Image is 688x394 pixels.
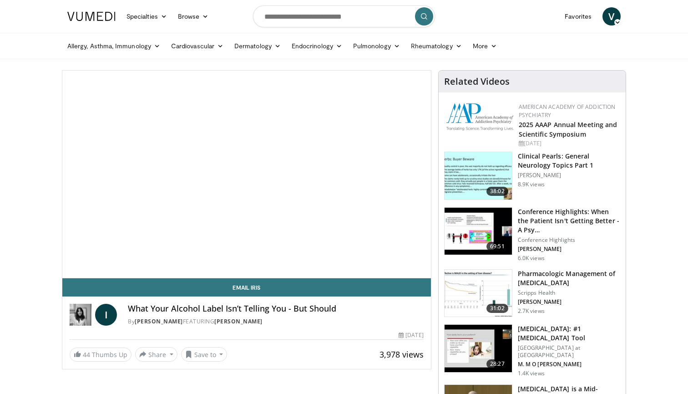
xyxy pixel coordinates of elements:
[444,324,620,377] a: 28:27 [MEDICAL_DATA]: #1 [MEDICAL_DATA] Tool [GEOGRAPHIC_DATA] at [GEOGRAPHIC_DATA] M. M O [PERSO...
[446,103,514,131] img: f7c290de-70ae-47e0-9ae1-04035161c232.png.150x105_q85_autocrop_double_scale_upscale_version-0.2.png
[67,12,116,21] img: VuMedi Logo
[518,152,620,170] h3: Clinical Pearls: General Neurology Topics Part 1
[166,37,229,55] a: Cardiovascular
[445,270,512,317] img: b20a009e-c028-45a8-b15f-eefb193e12bc.150x105_q85_crop-smart_upscale.jpg
[519,120,617,138] a: 2025 AAAP Annual Meeting and Scientific Symposium
[518,344,620,359] p: [GEOGRAPHIC_DATA] at [GEOGRAPHIC_DATA]
[128,304,424,314] h4: What Your Alcohol Label Isn’t Telling You - But Should
[444,269,620,317] a: 31:02 Pharmacologic Management of [MEDICAL_DATA] Scripps Health [PERSON_NAME] 2.7K views
[602,7,621,26] a: V
[486,359,508,368] span: 28:27
[95,304,117,326] a: I
[83,350,90,359] span: 44
[62,71,431,278] video-js: Video Player
[518,181,545,188] p: 8.9K views
[445,208,512,255] img: 4362ec9e-0993-4580-bfd4-8e18d57e1d49.150x105_q85_crop-smart_upscale.jpg
[135,317,183,325] a: [PERSON_NAME]
[467,37,502,55] a: More
[286,37,348,55] a: Endocrinology
[62,37,166,55] a: Allergy, Asthma, Immunology
[518,370,545,377] p: 1.4K views
[444,207,620,262] a: 69:51 Conference Highlights: When the Patient Isn't Getting Better - A Psy… Conference Highlights...
[518,207,620,235] h3: Conference Highlights: When the Patient Isn't Getting Better - A Psy…
[70,304,91,326] img: Dr. Iris Gorfinkel
[128,317,424,326] div: By FEATURING
[519,103,616,119] a: American Academy of Addiction Psychiatry
[518,289,620,297] p: Scripps Health
[229,37,286,55] a: Dermatology
[486,242,508,251] span: 69:51
[121,7,172,26] a: Specialties
[519,139,618,148] div: [DATE]
[518,172,620,179] p: [PERSON_NAME]
[405,37,467,55] a: Rheumatology
[518,361,620,368] p: M. M O [PERSON_NAME]
[518,246,620,253] p: [PERSON_NAME]
[445,152,512,200] img: 91ec4e47-6cc3-4d45-a77d-be3eb23d61cb.150x105_q85_crop-smart_upscale.jpg
[348,37,405,55] a: Pulmonology
[62,278,431,297] a: Email Iris
[70,348,132,362] a: 44 Thumbs Up
[379,349,424,360] span: 3,978 views
[486,187,508,196] span: 38:02
[444,152,620,200] a: 38:02 Clinical Pearls: General Neurology Topics Part 1 [PERSON_NAME] 8.9K views
[172,7,214,26] a: Browse
[135,347,177,362] button: Share
[214,317,263,325] a: [PERSON_NAME]
[518,255,545,262] p: 6.0K views
[518,324,620,343] h3: [MEDICAL_DATA]: #1 [MEDICAL_DATA] Tool
[518,307,545,315] p: 2.7K views
[518,298,620,306] p: [PERSON_NAME]
[518,269,620,287] h3: Pharmacologic Management of [MEDICAL_DATA]
[399,331,423,339] div: [DATE]
[445,325,512,372] img: 88f7a9dd-1da1-4c5c-8011-5b3372b18c1f.150x105_q85_crop-smart_upscale.jpg
[559,7,597,26] a: Favorites
[181,347,228,362] button: Save to
[253,5,435,27] input: Search topics, interventions
[486,304,508,313] span: 31:02
[518,236,620,244] p: Conference Highlights
[444,76,510,87] h4: Related Videos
